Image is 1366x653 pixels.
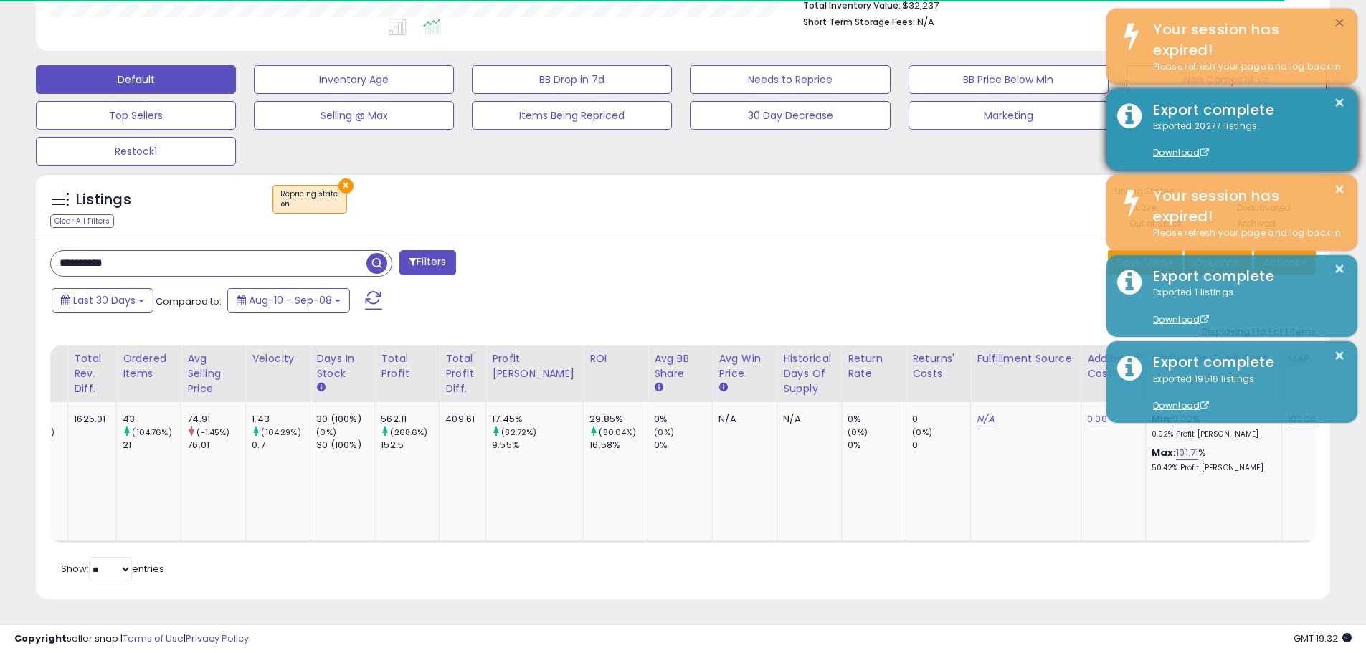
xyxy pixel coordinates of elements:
[316,413,374,426] div: 30 (100%)
[1142,186,1347,227] div: Your session has expired!
[61,562,164,576] span: Show: entries
[381,439,439,452] div: 152.5
[316,439,374,452] div: 30 (100%)
[912,439,970,452] div: 0
[599,426,636,438] small: (80.04%)
[76,190,131,210] h5: Listings
[445,351,480,396] div: Total Profit Diff.
[399,250,455,275] button: Filters
[73,293,136,308] span: Last 30 Days
[186,631,249,645] a: Privacy Policy
[196,426,229,438] small: (-1.45%)
[783,413,830,426] div: N/A
[589,439,648,452] div: 16.58%
[718,351,771,381] div: Avg Win Price
[1153,399,1209,411] a: Download
[254,65,454,94] button: Inventory Age
[654,351,706,381] div: Avg BB Share
[690,65,890,94] button: Needs to Reprice
[718,413,766,426] div: N/A
[472,101,672,130] button: Items Being Repriced
[254,101,454,130] button: Selling @ Max
[123,351,175,381] div: Ordered Items
[338,178,354,194] button: ×
[252,439,310,452] div: 0.7
[654,439,712,452] div: 0%
[252,351,304,366] div: Velocity
[1152,446,1177,459] b: Max:
[1294,631,1352,645] span: 2025-10-13 19:32 GMT
[252,413,310,426] div: 1.43
[316,426,336,438] small: (0%)
[977,412,994,426] a: N/A
[227,288,350,313] button: Aug-10 - Sep-08
[74,351,110,396] div: Total Rev. Diff.
[783,351,835,396] div: Historical Days Of Supply
[1152,413,1271,439] div: %
[1087,351,1139,381] div: Additional Cost
[1334,14,1345,32] button: ×
[690,101,890,130] button: 30 Day Decrease
[52,288,153,313] button: Last 30 Days
[1334,347,1345,365] button: ×
[1142,60,1347,74] div: Please refresh your page and log back in
[132,426,171,438] small: (104.76%)
[718,381,727,394] small: Avg Win Price.
[1142,120,1347,160] div: Exported 20277 listings.
[1153,313,1209,325] a: Download
[249,293,332,308] span: Aug-10 - Sep-08
[187,439,245,452] div: 76.01
[316,351,369,381] div: Days In Stock
[14,631,67,645] strong: Copyright
[36,65,236,94] button: Default
[909,65,1109,94] button: BB Price Below Min
[1142,266,1347,287] div: Export complete
[187,351,239,396] div: Avg Selling Price
[316,381,325,394] small: Days In Stock.
[1087,412,1107,426] a: 0.00
[1334,94,1345,112] button: ×
[654,413,712,426] div: 0%
[1152,429,1271,439] p: 0.02% Profit [PERSON_NAME]
[1153,146,1209,158] a: Download
[381,413,439,426] div: 562.11
[492,439,583,452] div: 9.55%
[261,426,300,438] small: (104.29%)
[909,101,1109,130] button: Marketing
[1152,463,1271,473] p: 50.42% Profit [PERSON_NAME]
[492,413,583,426] div: 17.45%
[971,345,1081,402] th: CSV column name: cust_attr_1_Fulfillment Source
[381,351,433,381] div: Total Profit
[14,632,249,646] div: seller snap | |
[1142,100,1347,120] div: Export complete
[74,413,105,426] div: 1625.01
[36,137,236,166] button: Restock1
[9,351,62,381] div: Total Rev.
[848,426,868,438] small: (0%)
[390,426,427,438] small: (268.6%)
[472,65,672,94] button: BB Drop in 7d
[912,426,932,438] small: (0%)
[445,413,475,426] div: 409.61
[1142,227,1347,240] div: Please refresh your page and log back in
[1152,447,1271,473] div: %
[1142,352,1347,373] div: Export complete
[156,295,222,308] span: Compared to:
[123,631,184,645] a: Terms of Use
[50,214,114,228] div: Clear All Filters
[977,351,1075,366] div: Fulfillment Source
[1142,286,1347,326] div: Exported 1 listings.
[912,351,964,381] div: Returns' Costs
[123,439,181,452] div: 21
[280,189,339,210] span: Repricing state :
[654,381,663,394] small: Avg BB Share.
[848,439,906,452] div: 0%
[123,413,181,426] div: 43
[1176,446,1198,460] a: 101.71
[36,101,236,130] button: Top Sellers
[1142,373,1347,413] div: Exported 19516 listings.
[917,15,934,29] span: N/A
[1142,19,1347,60] div: Your session has expired!
[501,426,536,438] small: (82.72%)
[187,413,245,426] div: 74.91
